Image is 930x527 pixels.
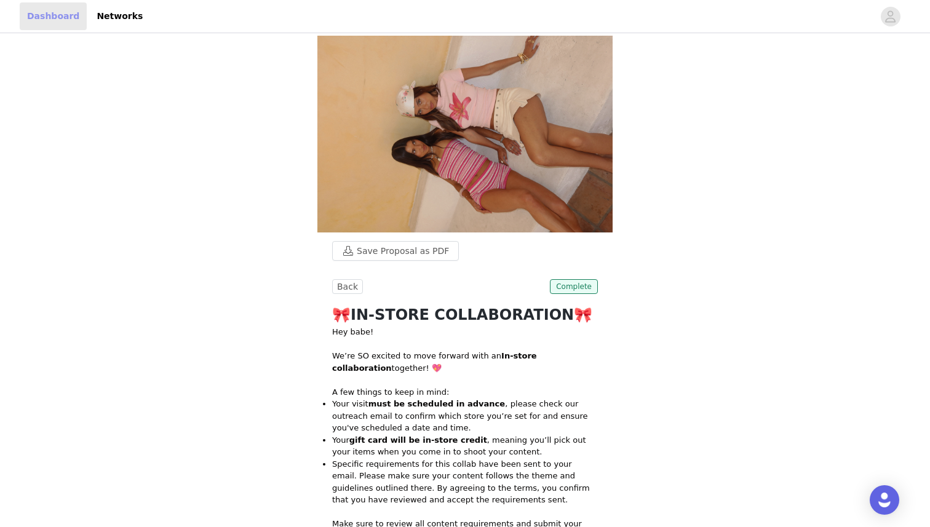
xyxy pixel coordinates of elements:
[332,458,598,506] li: Specific requirements for this collab have been sent to your email. Please make sure your content...
[332,350,598,374] p: We’re SO excited to move forward with an together! 💖
[332,398,598,434] li: Your visit , please check our outreach email to confirm which store you’re set for and ensure you...
[501,351,504,360] strong: I
[332,279,363,294] button: Back
[550,279,598,294] span: Complete
[332,386,598,398] p: A few things to keep in mind:
[332,241,459,261] button: Save Proposal as PDF
[349,435,487,445] strong: gift card will be in-store credit
[20,2,87,30] a: Dashboard
[870,485,899,515] div: Open Intercom Messenger
[884,7,896,26] div: avatar
[332,326,598,338] p: Hey babe!
[89,2,150,30] a: Networks
[332,304,598,326] h1: 🎀IN-STORE COLLABORATION🎀
[332,351,537,373] strong: n-store collaboration
[332,434,598,458] li: Your , meaning you’ll pick out your items when you come in to shoot your content.
[317,36,613,232] img: campaign image
[368,399,505,408] strong: must be scheduled in advance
